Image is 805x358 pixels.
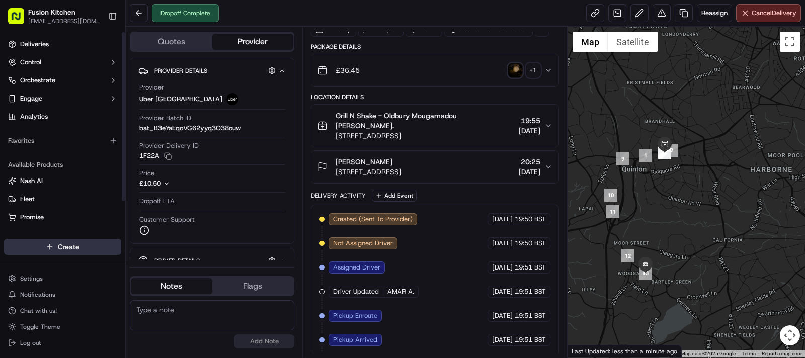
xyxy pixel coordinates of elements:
[20,112,48,121] span: Analytics
[95,224,162,234] span: API Documentation
[4,272,121,286] button: Settings
[4,36,121,52] a: Deliveries
[20,224,77,234] span: Knowledge Base
[311,192,366,200] div: Delivery Activity
[20,339,41,347] span: Log out
[515,215,546,224] span: 19:50 BST
[212,34,294,50] button: Provider
[333,335,377,344] span: Pickup Arrived
[20,291,55,299] span: Notifications
[762,351,802,356] a: Report a map error
[780,325,800,345] button: Map camera controls
[10,10,30,30] img: Nash
[570,344,603,357] img: Google
[701,9,728,18] span: Reassign
[139,124,241,133] span: bat_B3eYaEqoVG62yyq3O38ouw
[28,7,75,17] button: Fusion Kitchen
[139,179,161,188] span: £10.50
[85,225,93,233] div: 💻
[139,141,199,150] span: Provider Delivery ID
[20,275,43,283] span: Settings
[570,344,603,357] a: Open this area in Google Maps (opens a new window)
[508,63,540,77] button: photo_proof_of_delivery image+1
[4,133,121,149] div: Favorites
[336,131,515,141] span: [STREET_ADDRESS]
[20,176,43,186] span: Nash AI
[10,225,18,233] div: 📗
[333,263,380,272] span: Assigned Driver
[604,189,617,202] div: 10
[10,96,28,114] img: 1736555255976-a54dd68f-1ca7-489b-9aae-adbdc363a1c4
[20,94,42,103] span: Engage
[387,287,414,296] span: AMAR A.
[621,249,634,262] div: 12
[89,155,110,163] span: [DATE]
[139,95,222,104] span: Uber [GEOGRAPHIC_DATA]
[4,109,121,125] a: Analytics
[20,58,41,67] span: Control
[616,152,629,165] div: 9
[20,76,55,85] span: Orchestrate
[333,287,379,296] span: Driver Updated
[519,167,540,177] span: [DATE]
[21,96,39,114] img: 5e9a9d7314ff4150bce227a61376b483.jpg
[333,215,413,224] span: Created (Sent To Provider)
[139,215,195,224] span: Customer Support
[6,220,81,238] a: 📗Knowledge Base
[492,311,513,320] span: [DATE]
[156,128,183,140] button: See all
[8,195,117,204] a: Fleet
[658,146,671,159] div: 8
[138,62,286,79] button: Provider Details
[212,278,294,294] button: Flags
[131,34,212,50] button: Quotes
[311,54,558,86] button: £36.45photo_proof_of_delivery image+1
[20,213,44,222] span: Promise
[568,345,682,357] div: Last Updated: less than a minute ago
[336,157,392,167] span: [PERSON_NAME]
[508,63,522,77] img: photo_proof_of_delivery image
[515,335,546,344] span: 19:51 BST
[4,239,121,255] button: Create
[45,106,138,114] div: We're available if you need us!
[10,40,183,56] p: Welcome 👋
[154,67,207,75] span: Provider Details
[84,183,87,191] span: •
[311,43,559,51] div: Package Details
[171,99,183,111] button: Start new chat
[139,169,154,178] span: Price
[20,183,28,191] img: 1736555255976-a54dd68f-1ca7-489b-9aae-adbdc363a1c4
[665,144,678,157] div: 2
[515,239,546,248] span: 19:50 BST
[4,91,121,107] button: Engage
[89,183,110,191] span: [DATE]
[138,252,286,269] button: Driver Details
[84,155,87,163] span: •
[492,215,513,224] span: [DATE]
[4,304,121,318] button: Chat with us!
[139,83,164,92] span: Provider
[20,156,28,164] img: 1736555255976-a54dd68f-1ca7-489b-9aae-adbdc363a1c4
[492,335,513,344] span: [DATE]
[10,173,26,189] img: Masood Aslam
[697,4,732,22] button: Reassign
[515,263,546,272] span: 19:51 BST
[311,105,558,147] button: Grill N Shake - Oldbury Mougamadou [PERSON_NAME].[STREET_ADDRESS]19:55[DATE]
[639,149,652,162] div: 1
[4,320,121,334] button: Toggle Theme
[4,288,121,302] button: Notifications
[8,176,117,186] a: Nash AI
[780,32,800,52] button: Toggle fullscreen view
[752,9,796,18] span: Cancel Delivery
[492,263,513,272] span: [DATE]
[8,213,117,222] a: Promise
[20,323,60,331] span: Toggle Theme
[311,93,559,101] div: Location Details
[608,32,658,52] button: Show satellite imagery
[28,17,100,25] button: [EMAIL_ADDRESS][DOMAIN_NAME]
[139,197,175,206] span: Dropoff ETA
[10,130,67,138] div: Past conversations
[639,266,652,280] div: 13
[31,183,82,191] span: [PERSON_NAME]
[139,114,191,123] span: Provider Batch ID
